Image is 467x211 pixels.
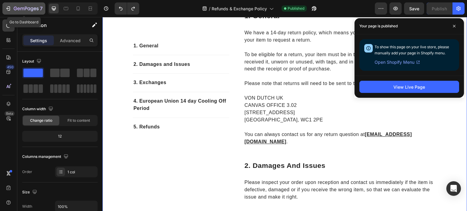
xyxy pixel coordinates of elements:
div: Width [22,204,32,209]
span: Published [288,6,304,11]
a: [EMAIL_ADDRESS][DOMAIN_NAME] [142,115,310,127]
span: Refunds & Exchange Policy [212,5,267,12]
p: Section [29,22,79,29]
span: Save [409,6,419,11]
div: Order [22,169,32,175]
p: 2. damages and issues [142,144,334,153]
div: Publish [432,5,447,12]
p: CANVAS OFFICE 3.02 [142,85,334,92]
p: 7 [40,5,43,12]
span: Fit to content [67,118,90,123]
div: 450 [6,65,15,70]
button: View Live Page [359,81,459,93]
p: [GEOGRAPHIC_DATA], WC1 2PE You can always contact us for any return question at . [142,99,334,128]
div: Open Intercom Messenger [446,181,461,196]
div: Column width [22,105,54,113]
p: [STREET_ADDRESS] [142,92,334,99]
span: / [209,5,210,12]
button: Save [404,2,424,15]
div: Layout [22,57,43,66]
p: Please note that returns will need to be sent to the following address: VON DUTCH UK [142,63,334,85]
p: Advanced [60,37,81,44]
p: Settings [30,37,47,44]
div: View Live Page [393,84,425,90]
iframe: To enrich screen reader interactions, please activate Accessibility in Grammarly extension settings [102,17,467,211]
div: Columns management [22,153,70,161]
p: Please inspect your order upon reception and contact us immediately if the item is defective, dam... [142,162,334,184]
p: Your page is published [359,23,398,29]
div: Size [22,188,38,196]
button: Publish [427,2,452,15]
span: Open Shopify Menu [375,59,414,66]
div: 1 col [67,169,96,175]
span: Change ratio [30,118,52,123]
div: Beta [5,111,15,116]
button: 7 [2,2,45,15]
div: Undo/Redo [115,2,139,15]
span: To show this page on your live store, please manually add your page in Shopify menu. [375,45,449,55]
div: 12 [23,132,96,141]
